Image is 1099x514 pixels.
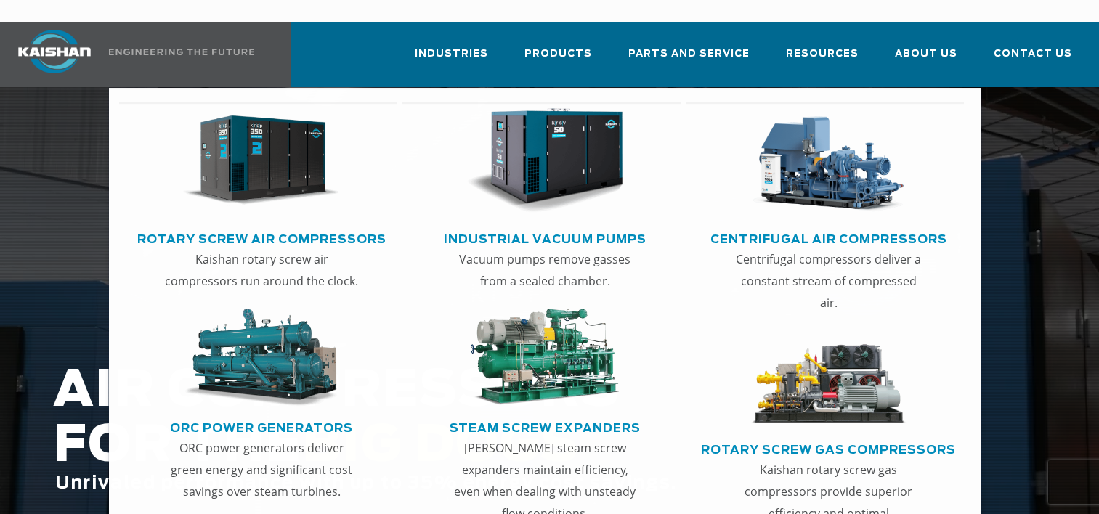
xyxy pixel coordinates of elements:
[786,46,859,62] span: Resources
[183,309,340,407] img: thumb-ORC-Power-Generators
[895,46,957,62] span: About Us
[164,437,359,502] p: ORC power generators deliver green energy and significant cost savings over steam turbines.
[731,248,925,314] p: Centrifugal compressors deliver a constant stream of compressed air.
[444,227,646,248] a: Industrial Vacuum Pumps
[786,35,859,84] a: Resources
[524,35,592,84] a: Products
[750,108,907,213] img: thumb-Centrifugal-Air-Compressors
[164,248,359,292] p: Kaishan rotary screw air compressors run around the clock.
[466,108,623,213] img: thumb-Industrial-Vacuum-Pumps
[994,46,1072,62] span: Contact Us
[994,35,1072,84] a: Contact Us
[466,309,623,407] img: thumb-Steam-Screw-Expanders
[628,46,750,62] span: Parts and Service
[55,475,677,492] span: Unrivaled performance with up to 35% energy cost savings.
[415,46,488,62] span: Industries
[170,415,353,437] a: ORC Power Generators
[183,108,340,213] img: thumb-Rotary-Screw-Air-Compressors
[415,35,488,84] a: Industries
[137,227,386,248] a: Rotary Screw Air Compressors
[750,330,907,428] img: thumb-Rotary-Screw-Gas-Compressors
[701,437,956,459] a: Rotary Screw Gas Compressors
[895,35,957,84] a: About Us
[710,227,947,248] a: Centrifugal Air Compressors
[447,248,642,292] p: Vacuum pumps remove gasses from a sealed chamber.
[450,415,641,437] a: Steam Screw Expanders
[628,35,750,84] a: Parts and Service
[524,46,592,62] span: Products
[109,49,254,55] img: Engineering the future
